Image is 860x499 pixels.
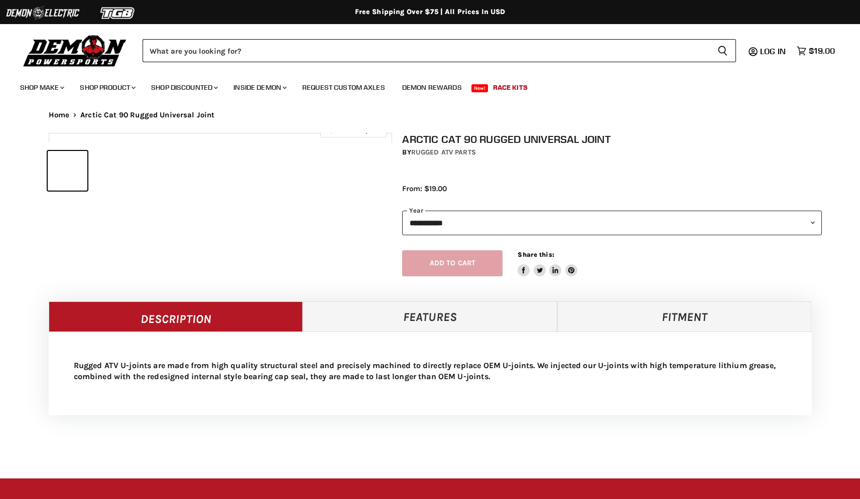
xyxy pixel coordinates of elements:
[5,4,80,23] img: Demon Electric Logo 2
[518,251,554,258] span: Share this:
[402,133,822,145] h1: Arctic Cat 90 Rugged Universal Joint
[709,39,736,62] button: Search
[402,211,822,235] select: year
[557,301,812,331] a: Fitment
[402,147,822,158] div: by
[809,46,835,56] span: $19.00
[80,111,214,119] span: Arctic Cat 90 Rugged Universal Joint
[13,73,832,98] ul: Main menu
[411,148,476,156] a: Rugged ATV Parts
[226,77,293,98] a: Inside Demon
[143,39,736,62] form: Product
[471,84,488,92] span: New!
[303,301,557,331] a: Features
[20,33,130,68] img: Demon Powersports
[792,44,840,58] a: $19.00
[756,47,792,56] a: Log in
[760,46,786,56] span: Log in
[29,8,832,17] div: Free Shipping Over $75 | All Prices In USD
[143,39,709,62] input: Search
[144,77,224,98] a: Shop Discounted
[325,126,381,134] span: Click to expand
[295,77,393,98] a: Request Custom Axles
[13,77,70,98] a: Shop Make
[49,301,303,331] a: Description
[80,4,156,23] img: TGB Logo 2
[402,184,447,193] span: From: $19.00
[395,77,469,98] a: Demon Rewards
[485,77,535,98] a: Race Kits
[74,360,787,382] p: Rugged ATV U-joints are made from high quality structural steel and precisely machined to directl...
[29,111,832,119] nav: Breadcrumbs
[49,111,70,119] a: Home
[48,151,87,191] button: IMAGE thumbnail
[518,250,577,277] aside: Share this:
[72,77,142,98] a: Shop Product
